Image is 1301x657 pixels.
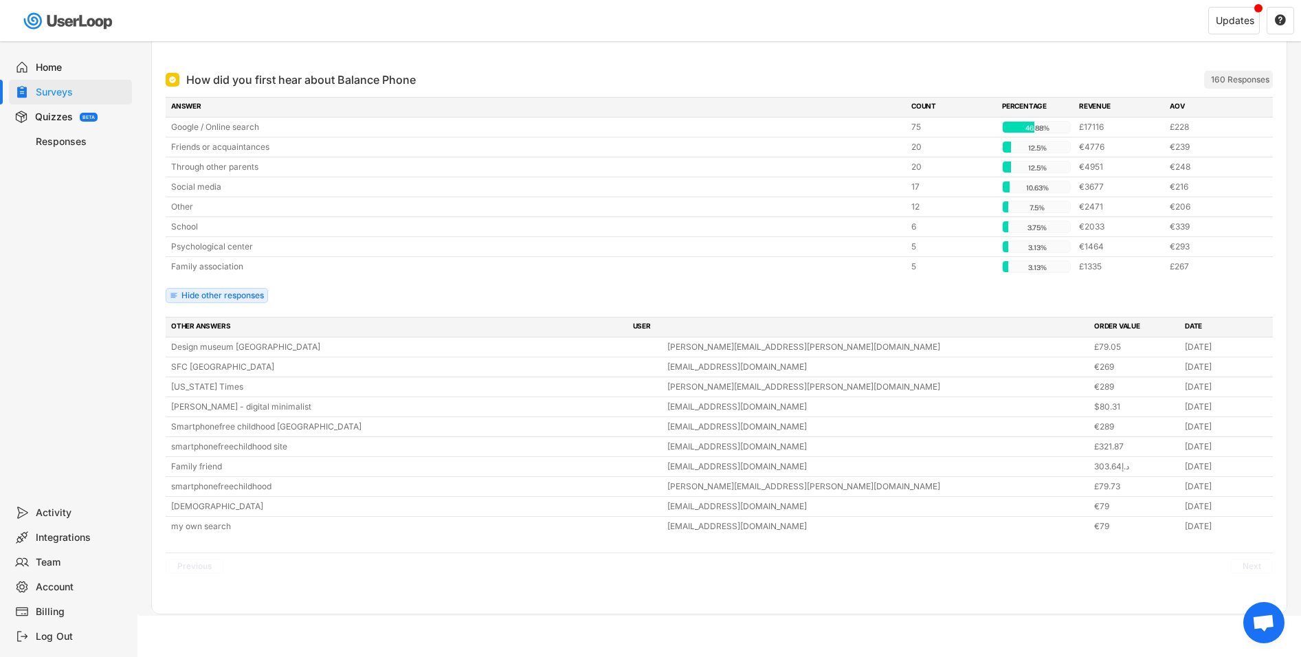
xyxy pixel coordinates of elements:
[171,221,903,233] div: School
[1185,321,1267,333] div: DATE
[1005,142,1069,154] div: 12.5%
[1079,221,1161,233] div: €2033
[171,421,659,433] div: Smartphonefree childhood [GEOGRAPHIC_DATA]
[1185,500,1267,513] div: [DATE]
[1005,221,1069,234] div: 3.75%
[911,141,994,153] div: 20
[1079,141,1161,153] div: €4776
[36,630,126,643] div: Log Out
[911,260,994,273] div: 5
[1079,161,1161,173] div: €4951
[1243,602,1285,643] div: Open chat
[36,531,126,544] div: Integrations
[171,201,903,213] div: Other
[171,141,903,153] div: Friends or acquaintances
[36,581,126,594] div: Account
[911,161,994,173] div: 20
[1185,421,1267,433] div: [DATE]
[36,605,126,619] div: Billing
[1094,441,1177,453] div: £321.87
[667,460,1087,473] div: [EMAIL_ADDRESS][DOMAIN_NAME]
[1094,460,1177,473] div: د.إ303.64
[171,500,659,513] div: [DEMOGRAPHIC_DATA]
[667,520,1087,533] div: [EMAIL_ADDRESS][DOMAIN_NAME]
[911,241,994,253] div: 5
[1170,181,1252,193] div: €216
[1005,122,1069,134] div: 46.88%
[1079,241,1161,253] div: €1464
[171,321,625,333] div: OTHER ANSWERS
[171,161,903,173] div: Through other parents
[1185,520,1267,533] div: [DATE]
[171,381,659,393] div: [US_STATE] Times
[911,221,994,233] div: 6
[911,101,994,113] div: COUNT
[171,361,659,373] div: SFC [GEOGRAPHIC_DATA]
[1079,181,1161,193] div: €3677
[667,500,1087,513] div: [EMAIL_ADDRESS][DOMAIN_NAME]
[1005,201,1069,214] div: 7.5%
[1094,421,1177,433] div: €289
[667,480,1087,493] div: [PERSON_NAME][EMAIL_ADDRESS][PERSON_NAME][DOMAIN_NAME]
[1185,361,1267,373] div: [DATE]
[1185,460,1267,473] div: [DATE]
[1185,480,1267,493] div: [DATE]
[1079,260,1161,273] div: £1335
[36,506,126,520] div: Activity
[171,441,659,453] div: smartphonefreechildhood site
[911,121,994,133] div: 75
[171,241,903,253] div: Psychological center
[667,421,1087,433] div: [EMAIL_ADDRESS][DOMAIN_NAME]
[667,341,1087,353] div: [PERSON_NAME][EMAIL_ADDRESS][PERSON_NAME][DOMAIN_NAME]
[36,86,126,99] div: Surveys
[911,201,994,213] div: 12
[1185,401,1267,413] div: [DATE]
[1216,16,1254,25] div: Updates
[1005,162,1069,174] div: 12.5%
[171,260,903,273] div: Family association
[171,121,903,133] div: Google / Online search
[667,401,1087,413] div: [EMAIL_ADDRESS][DOMAIN_NAME]
[1170,221,1252,233] div: €339
[1170,141,1252,153] div: €239
[1005,261,1069,274] div: 3.13%
[166,559,223,574] button: Previous
[1185,381,1267,393] div: [DATE]
[1170,101,1252,113] div: AOV
[1170,260,1252,273] div: £267
[1094,401,1177,413] div: $80.31
[171,480,659,493] div: smartphonefreechildhood
[667,441,1087,453] div: [EMAIL_ADDRESS][DOMAIN_NAME]
[1170,121,1252,133] div: £228
[171,181,903,193] div: Social media
[1002,101,1071,113] div: PERCENTAGE
[911,181,994,193] div: 17
[633,321,1087,333] div: USER
[1079,121,1161,133] div: £17116
[171,341,659,353] div: Design museum [GEOGRAPHIC_DATA]
[1094,500,1177,513] div: €79
[1005,181,1069,194] div: 10.63%
[171,520,659,533] div: my own search
[21,7,118,35] img: userloop-logo-01.svg
[1211,74,1269,85] div: 160 Responses
[1274,14,1287,27] button: 
[1094,480,1177,493] div: £79.73
[1005,241,1069,254] div: 3.13%
[1185,441,1267,453] div: [DATE]
[1094,381,1177,393] div: €289
[667,361,1087,373] div: [EMAIL_ADDRESS][DOMAIN_NAME]
[171,101,903,113] div: ANSWER
[1079,201,1161,213] div: €2471
[1079,101,1161,113] div: REVENUE
[667,381,1087,393] div: [PERSON_NAME][EMAIL_ADDRESS][PERSON_NAME][DOMAIN_NAME]
[1094,361,1177,373] div: €269
[1275,14,1286,26] text: 
[36,135,126,148] div: Responses
[36,556,126,569] div: Team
